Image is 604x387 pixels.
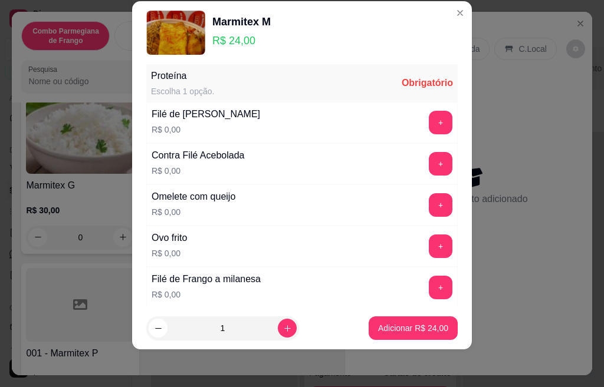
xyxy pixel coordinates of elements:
[152,165,244,177] p: R$ 0,00
[151,85,214,97] div: Escolha 1 opção.
[152,272,261,286] div: Filé de Frango a milanesa
[429,276,452,299] button: add
[146,11,205,55] img: product-image
[152,289,261,300] p: R$ 0,00
[152,231,187,245] div: Ovo frito
[212,32,271,49] p: R$ 24,00
[152,247,187,259] p: R$ 0,00
[152,190,235,204] div: Omelete com queijo
[149,319,168,338] button: decrease-product-quantity
[429,234,452,258] button: add
[152,148,244,163] div: Contra Filé Acebolada
[378,322,448,334] p: Adicionar R$ 24,00
[212,14,271,30] div: Marmitex M
[152,107,260,121] div: Filé de [PERSON_NAME]
[152,206,235,218] p: R$ 0,00
[402,76,453,90] div: Obrigatório
[429,111,452,134] button: add
[451,4,470,22] button: Close
[369,316,458,340] button: Adicionar R$ 24,00
[429,193,452,217] button: add
[429,152,452,176] button: add
[151,69,214,83] div: Proteína
[152,124,260,135] p: R$ 0,00
[278,319,297,338] button: increase-product-quantity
